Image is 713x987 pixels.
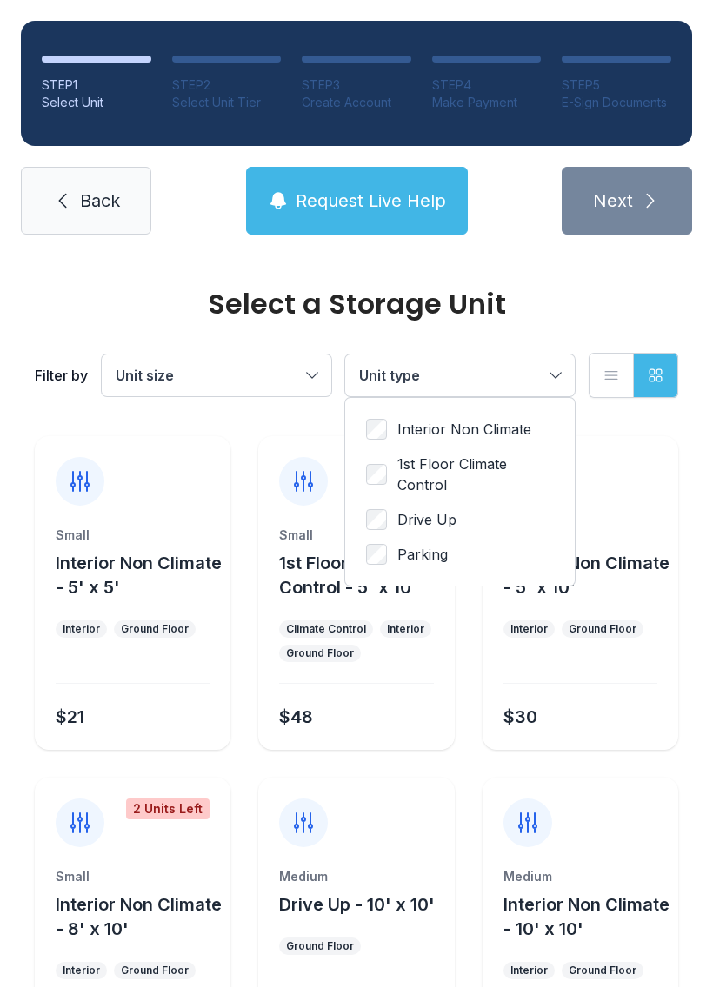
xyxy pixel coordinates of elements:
input: Drive Up [366,509,387,530]
button: Drive Up - 10' x 10' [279,892,435,917]
div: Select a Storage Unit [35,290,678,318]
div: STEP 2 [172,76,282,94]
span: 1st Floor Climate Control [397,454,554,495]
button: Unit size [102,354,331,396]
div: STEP 1 [42,76,151,94]
button: Interior Non Climate - 5' x 5' [56,551,223,599]
span: Unit size [116,367,174,384]
button: 1st Floor Climate Control - 5' x 10' [279,551,447,599]
div: STEP 3 [302,76,411,94]
span: Interior Non Climate - 10' x 10' [503,894,670,939]
div: Make Payment [432,94,542,111]
div: $30 [503,705,537,729]
div: Medium [279,868,433,885]
button: Interior Non Climate - 8' x 10' [56,892,223,941]
div: Climate Control [286,622,366,636]
div: E-Sign Documents [562,94,671,111]
button: Interior Non Climate - 10' x 10' [503,892,671,941]
div: Ground Floor [569,622,636,636]
div: Interior [387,622,424,636]
div: Interior [63,964,100,977]
div: Small [56,868,210,885]
div: Select Unit Tier [172,94,282,111]
div: $21 [56,705,84,729]
input: 1st Floor Climate Control [366,464,387,485]
div: Ground Floor [286,646,354,660]
div: Interior [510,964,548,977]
div: Select Unit [42,94,151,111]
div: STEP 4 [432,76,542,94]
span: Request Live Help [296,189,446,213]
div: Ground Floor [121,622,189,636]
span: Drive Up - 10' x 10' [279,894,435,915]
span: Drive Up [397,509,456,530]
div: Small [503,527,657,544]
div: Interior [63,622,100,636]
button: Unit type [345,354,575,396]
div: Filter by [35,365,88,386]
div: STEP 5 [562,76,671,94]
span: Unit type [359,367,420,384]
span: Interior Non Climate - 5' x 5' [56,553,222,598]
span: Interior Non Climate [397,419,531,440]
span: Back [80,189,120,213]
div: $48 [279,705,313,729]
div: 2 Units Left [126,798,210,819]
span: Parking [397,544,448,565]
div: Interior [510,622,548,636]
div: Ground Floor [286,939,354,953]
input: Parking [366,544,387,565]
div: Ground Floor [121,964,189,977]
div: Small [279,527,433,544]
span: 1st Floor Climate Control - 5' x 10' [279,553,417,598]
span: Interior Non Climate - 5' x 10' [503,553,670,598]
div: Create Account [302,94,411,111]
input: Interior Non Climate [366,419,387,440]
span: Next [593,189,633,213]
div: Ground Floor [569,964,636,977]
span: Interior Non Climate - 8' x 10' [56,894,222,939]
button: Interior Non Climate - 5' x 10' [503,551,671,599]
div: Small [56,527,210,544]
div: Medium [503,868,657,885]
